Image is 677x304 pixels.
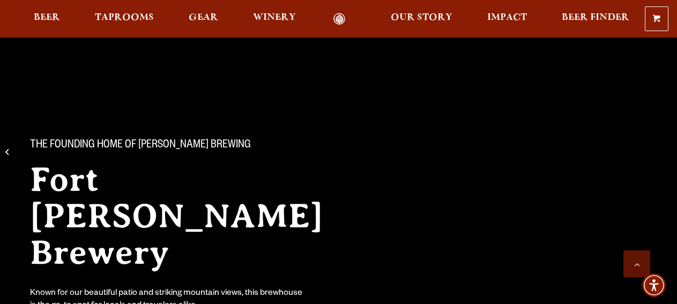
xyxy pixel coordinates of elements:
[88,13,161,25] a: Taprooms
[480,13,534,25] a: Impact
[34,13,60,22] span: Beer
[30,161,364,271] h2: Fort [PERSON_NAME] Brewery
[95,13,154,22] span: Taprooms
[384,13,459,25] a: Our Story
[246,13,303,25] a: Winery
[27,13,67,25] a: Beer
[642,273,666,297] div: Accessibility Menu
[555,13,636,25] a: Beer Finder
[319,13,360,25] a: Odell Home
[189,13,218,22] span: Gear
[487,13,527,22] span: Impact
[253,13,296,22] span: Winery
[623,250,650,277] a: Scroll to top
[562,13,629,22] span: Beer Finder
[391,13,452,22] span: Our Story
[182,13,225,25] a: Gear
[30,139,251,153] span: The Founding Home of [PERSON_NAME] Brewing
